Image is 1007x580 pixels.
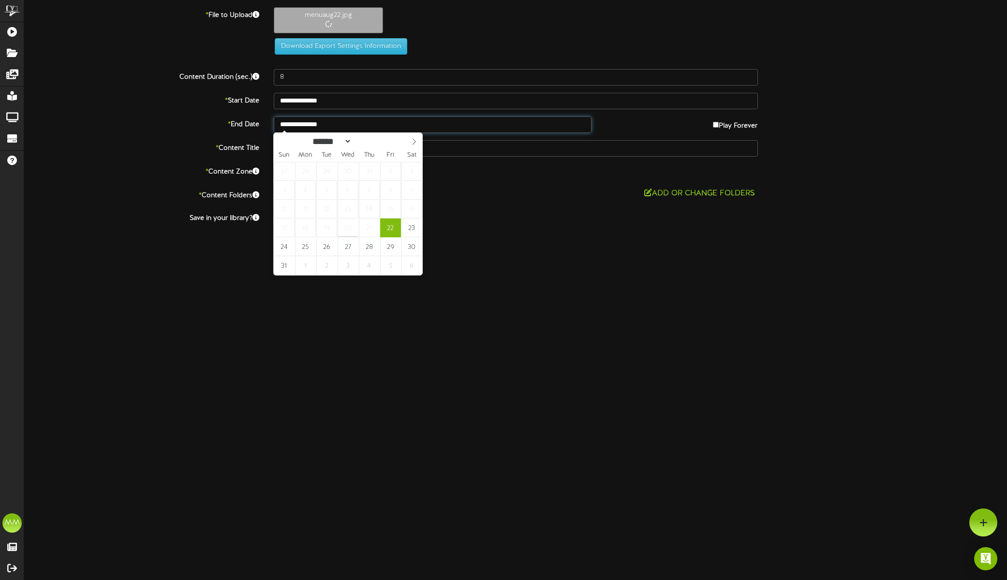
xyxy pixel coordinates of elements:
span: August 23, 2025 [401,218,422,237]
span: August 30, 2025 [401,237,422,256]
span: August 29, 2025 [380,237,401,256]
span: August 31, 2025 [274,256,295,275]
span: August 21, 2025 [359,218,380,237]
span: Wed [337,152,358,159]
span: July 30, 2025 [338,162,358,181]
span: August 5, 2025 [316,181,337,200]
label: Start Date [17,93,267,106]
div: Open Intercom Messenger [974,547,997,570]
span: August 20, 2025 [338,218,358,237]
span: August 13, 2025 [338,200,358,218]
span: August 14, 2025 [359,200,380,218]
input: Year [352,136,386,146]
span: Sat [401,152,422,159]
span: September 2, 2025 [316,256,337,275]
span: August 15, 2025 [380,200,401,218]
span: August 28, 2025 [359,237,380,256]
label: End Date [17,116,267,130]
span: July 29, 2025 [316,162,337,181]
a: Download Export Settings Information [270,43,407,50]
span: Mon [295,152,316,159]
span: August 9, 2025 [401,181,422,200]
label: Play Forever [713,116,757,131]
label: Content Duration (sec.) [17,69,267,82]
span: September 3, 2025 [338,256,358,275]
label: Content Folders [17,188,267,201]
span: July 31, 2025 [359,162,380,181]
span: August 6, 2025 [338,181,358,200]
span: August 8, 2025 [380,181,401,200]
button: Add or Change Folders [641,188,758,200]
span: August 19, 2025 [316,218,337,237]
span: September 5, 2025 [380,256,401,275]
span: August 16, 2025 [401,200,422,218]
span: August 17, 2025 [274,218,295,237]
span: August 18, 2025 [295,218,316,237]
span: August 10, 2025 [274,200,295,218]
input: Title of this Content [274,140,758,157]
span: Tue [316,152,337,159]
span: Thu [358,152,380,159]
label: Content Zone [17,164,267,177]
span: August 26, 2025 [316,237,337,256]
span: August 7, 2025 [359,181,380,200]
span: August 4, 2025 [295,181,316,200]
span: August 24, 2025 [274,237,295,256]
span: August 25, 2025 [295,237,316,256]
span: August 1, 2025 [380,162,401,181]
input: Play Forever [713,122,719,128]
label: Content Title [17,140,267,153]
span: July 27, 2025 [274,162,295,181]
span: August 22, 2025 [380,218,401,237]
label: File to Upload [17,7,267,20]
span: July 28, 2025 [295,162,316,181]
span: September 1, 2025 [295,256,316,275]
span: August 11, 2025 [295,200,316,218]
label: Save in your library? [17,210,267,223]
span: August 2, 2025 [401,162,422,181]
span: August 3, 2025 [274,181,295,200]
span: Sun [274,152,295,159]
span: September 6, 2025 [401,256,422,275]
span: August 12, 2025 [316,200,337,218]
span: Fri [380,152,401,159]
button: Download Export Settings Information [275,38,407,55]
span: August 27, 2025 [338,237,358,256]
div: MM [2,513,22,533]
span: September 4, 2025 [359,256,380,275]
